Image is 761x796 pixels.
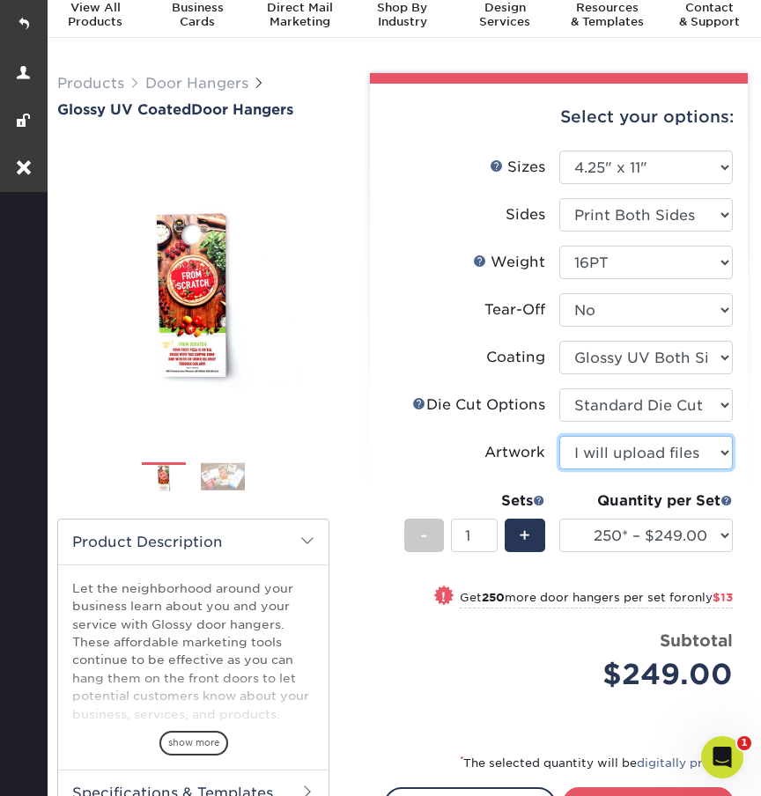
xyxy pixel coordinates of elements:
[454,1,556,15] span: Design
[384,84,734,151] div: Select your options:
[146,1,248,29] div: Cards
[659,1,761,15] span: Contact
[519,522,530,549] span: +
[687,591,733,604] span: only
[484,442,545,463] div: Artwork
[249,1,351,15] span: Direct Mail
[556,1,658,29] div: & Templates
[454,1,556,29] div: Services
[412,394,545,416] div: Die Cut Options
[559,490,733,512] div: Quantity per Set
[490,157,545,178] div: Sizes
[57,101,329,118] h1: Door Hangers
[486,347,545,368] div: Coating
[506,204,545,225] div: Sides
[473,252,545,273] div: Weight
[58,520,329,564] h2: Product Description
[351,1,454,15] span: Shop By
[420,522,428,549] span: -
[249,1,351,29] div: Marketing
[44,1,146,29] div: Products
[44,1,146,15] span: View All
[57,200,329,388] img: Glossy UV Coated 01
[573,653,733,696] div: $249.00
[441,588,446,607] span: !
[57,101,329,118] a: Glossy UV CoatedDoor Hangers
[142,462,186,493] img: Door Hangers 01
[146,1,248,15] span: Business
[57,101,191,118] span: Glossy UV Coated
[737,736,751,750] span: 1
[57,75,124,92] a: Products
[201,463,245,490] img: Door Hangers 02
[484,299,545,321] div: Tear-Off
[556,1,658,15] span: Resources
[713,591,733,604] span: $13
[701,736,743,778] iframe: Intercom live chat
[145,75,248,92] a: Door Hangers
[660,630,733,650] strong: Subtotal
[159,731,228,755] span: show more
[482,591,505,604] strong: 250
[659,1,761,29] div: & Support
[460,591,733,608] small: Get more door hangers per set for
[460,756,734,770] small: The selected quantity will be
[637,756,734,770] a: digitally printed
[404,490,545,512] div: Sets
[351,1,454,29] div: Industry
